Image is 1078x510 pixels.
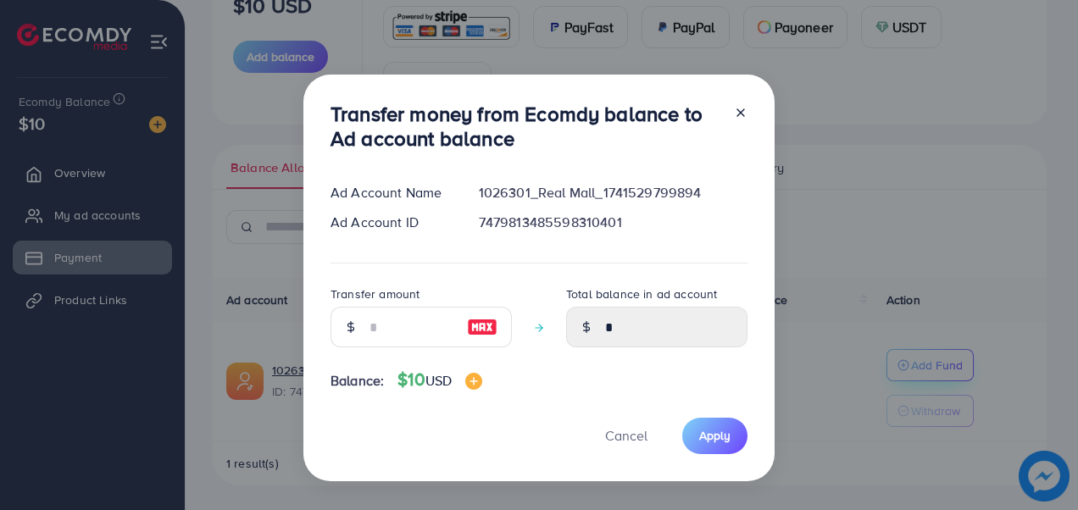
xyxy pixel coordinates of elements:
span: USD [425,371,452,390]
img: image [467,317,497,337]
div: Ad Account Name [317,183,465,202]
label: Total balance in ad account [566,285,717,302]
span: Apply [699,427,731,444]
span: Balance: [331,371,384,391]
div: 7479813485598310401 [465,213,761,232]
button: Apply [682,418,747,454]
div: Ad Account ID [317,213,465,232]
img: image [465,373,482,390]
h4: $10 [397,369,482,391]
span: Cancel [605,426,647,445]
div: 1026301_Real Mall_1741529799894 [465,183,761,202]
label: Transfer amount [331,285,420,302]
h3: Transfer money from Ecomdy balance to Ad account balance [331,102,720,151]
button: Cancel [584,418,669,454]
